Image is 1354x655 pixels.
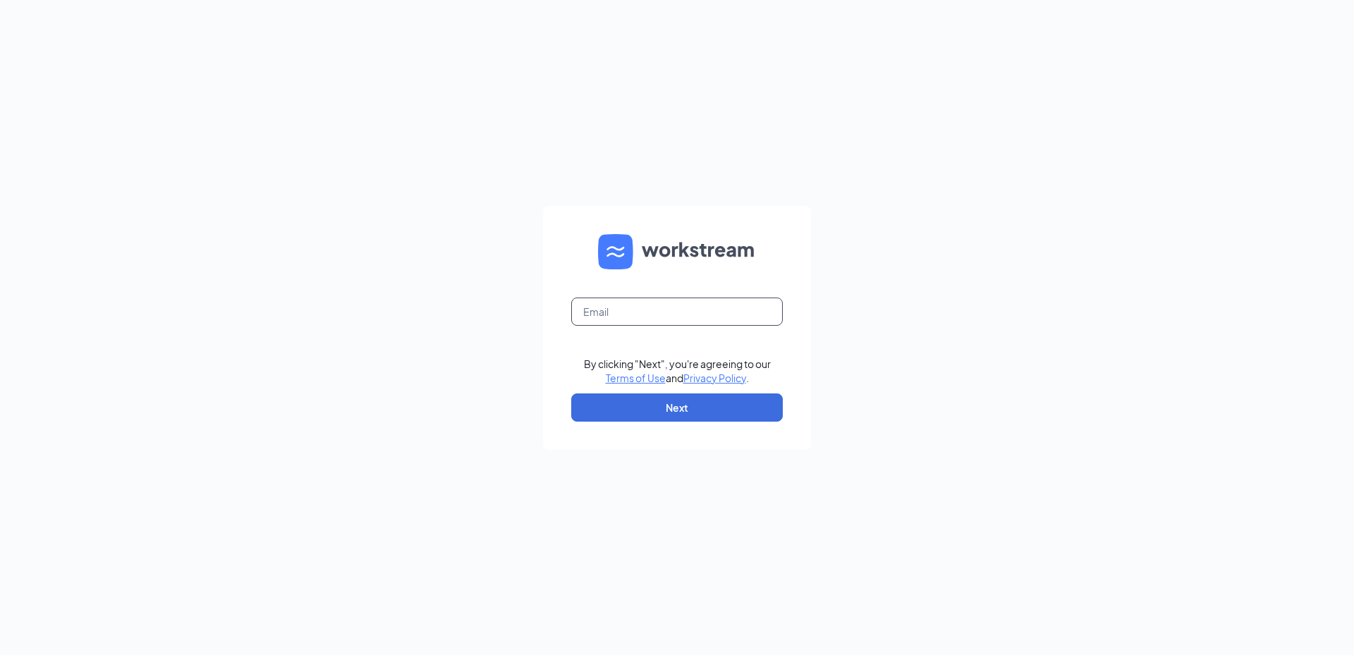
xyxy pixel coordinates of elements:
input: Email [571,298,783,326]
img: WS logo and Workstream text [598,234,756,269]
a: Privacy Policy [683,372,746,384]
a: Terms of Use [606,372,666,384]
div: By clicking "Next", you're agreeing to our and . [584,357,771,385]
button: Next [571,393,783,422]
